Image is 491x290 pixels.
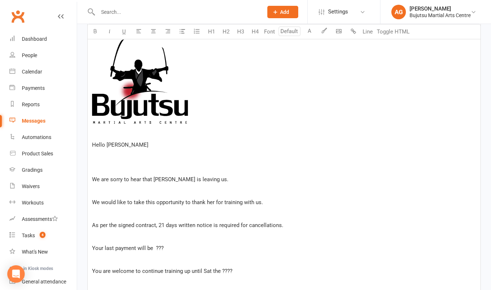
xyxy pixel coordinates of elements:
button: Add [267,6,298,18]
div: Gradings [22,167,43,173]
a: Calendar [9,64,77,80]
div: Bujutsu Martial Arts Centre [410,12,471,19]
div: Messages [22,118,45,124]
button: Toggle HTML [375,24,411,39]
span: U [122,28,126,35]
div: Calendar [22,69,42,75]
div: Waivers [22,183,40,189]
a: Waivers [9,178,77,195]
div: Assessments [22,216,58,222]
a: Gradings [9,162,77,178]
a: Messages [9,113,77,129]
a: Payments [9,80,77,96]
button: Font [262,24,277,39]
span: Hello [PERSON_NAME] [92,142,148,148]
div: AG [391,5,406,19]
div: [PERSON_NAME] [410,5,471,12]
a: What's New [9,244,77,260]
input: Search... [96,7,258,17]
img: 2035d717-7c62-463b-a115-6a901fd5f771.jpg [92,39,188,124]
a: Product Sales [9,146,77,162]
a: Dashboard [9,31,77,47]
span: As per the signed contract, 21 days written notice is required for cancellations. [92,222,283,229]
div: Workouts [22,200,44,206]
button: U [117,24,131,39]
button: H4 [248,24,262,39]
button: H1 [204,24,219,39]
span: Settings [328,4,348,20]
a: Clubworx [9,7,27,25]
div: Reports [22,102,40,107]
a: Automations [9,129,77,146]
a: People [9,47,77,64]
button: A [302,24,317,39]
span: You are welcome to continue training up until Sat the ???? [92,268,232,274]
span: 4 [40,232,45,238]
div: What's New [22,249,48,255]
span: Your last payment will be ??? [92,245,164,251]
input: Default [279,27,300,36]
a: Tasks 4 [9,227,77,244]
div: General attendance [22,279,66,285]
span: We would like to take this opportunity to thank her for training with us. [92,199,263,206]
a: Assessments [9,211,77,227]
span: Add [280,9,289,15]
div: Open Intercom Messenger [7,265,25,283]
div: People [22,52,37,58]
button: Line [360,24,375,39]
a: General attendance kiosk mode [9,274,77,290]
button: H3 [233,24,248,39]
div: Product Sales [22,151,53,156]
span: We are sorry to hear that [PERSON_NAME] is leaving us. [92,176,228,183]
a: Reports [9,96,77,113]
div: Automations [22,134,51,140]
div: Payments [22,85,45,91]
div: Tasks [22,233,35,238]
a: Workouts [9,195,77,211]
div: Dashboard [22,36,47,42]
button: H2 [219,24,233,39]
